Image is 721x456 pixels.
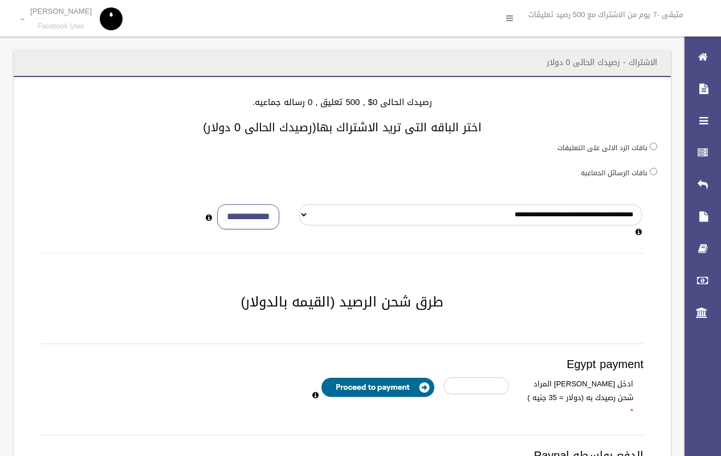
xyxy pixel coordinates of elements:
[27,121,657,134] h3: اختر الباقه التى تريد الاشتراك بها(رصيدك الحالى 0 دولار)
[518,377,642,418] label: ادخل [PERSON_NAME] المراد شحن رصيدك به (دولار = 35 جنيه )
[41,358,643,370] h3: Egypt payment
[581,167,647,179] label: باقات الرسائل الجماعيه
[30,22,92,31] small: Facebook User
[30,7,92,15] p: [PERSON_NAME]
[27,98,657,107] h4: رصيدك الحالى 0$ , 500 تعليق , 0 رساله جماعيه.
[533,51,671,74] header: الاشتراك - رصيدك الحالى 0 دولار
[557,142,647,154] label: باقات الرد الالى على التعليقات
[27,294,657,309] h2: طرق شحن الرصيد (القيمه بالدولار)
